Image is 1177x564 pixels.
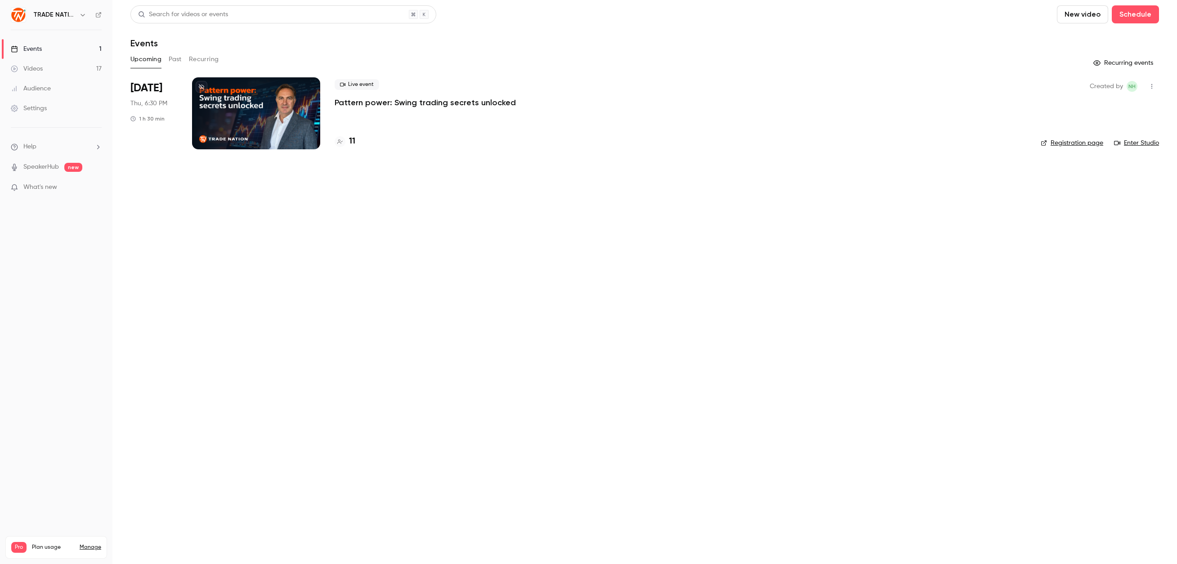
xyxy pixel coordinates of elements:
[130,52,161,67] button: Upcoming
[23,183,57,192] span: What's new
[349,135,355,148] h4: 11
[33,10,76,19] h6: TRADE NATION
[1041,139,1103,148] a: Registration page
[138,10,228,19] div: Search for videos or events
[23,162,59,172] a: SpeakerHub
[1128,81,1136,92] span: NH
[1127,81,1137,92] span: Nicole Henn
[335,135,355,148] a: 11
[11,542,27,553] span: Pro
[11,142,102,152] li: help-dropdown-opener
[130,38,158,49] h1: Events
[32,544,74,551] span: Plan usage
[11,8,26,22] img: TRADE NATION
[11,64,43,73] div: Videos
[335,97,516,108] a: Pattern power: Swing trading secrets unlocked
[64,163,82,172] span: new
[23,142,36,152] span: Help
[91,184,102,192] iframe: Noticeable Trigger
[130,115,165,122] div: 1 h 30 min
[11,104,47,113] div: Settings
[80,544,101,551] a: Manage
[335,79,379,90] span: Live event
[1089,56,1159,70] button: Recurring events
[130,81,162,95] span: [DATE]
[189,52,219,67] button: Recurring
[1114,139,1159,148] a: Enter Studio
[130,77,178,149] div: Aug 28 Thu, 7:30 PM (Africa/Johannesburg)
[1090,81,1123,92] span: Created by
[11,45,42,54] div: Events
[11,84,51,93] div: Audience
[130,99,167,108] span: Thu, 6:30 PM
[1057,5,1108,23] button: New video
[1112,5,1159,23] button: Schedule
[169,52,182,67] button: Past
